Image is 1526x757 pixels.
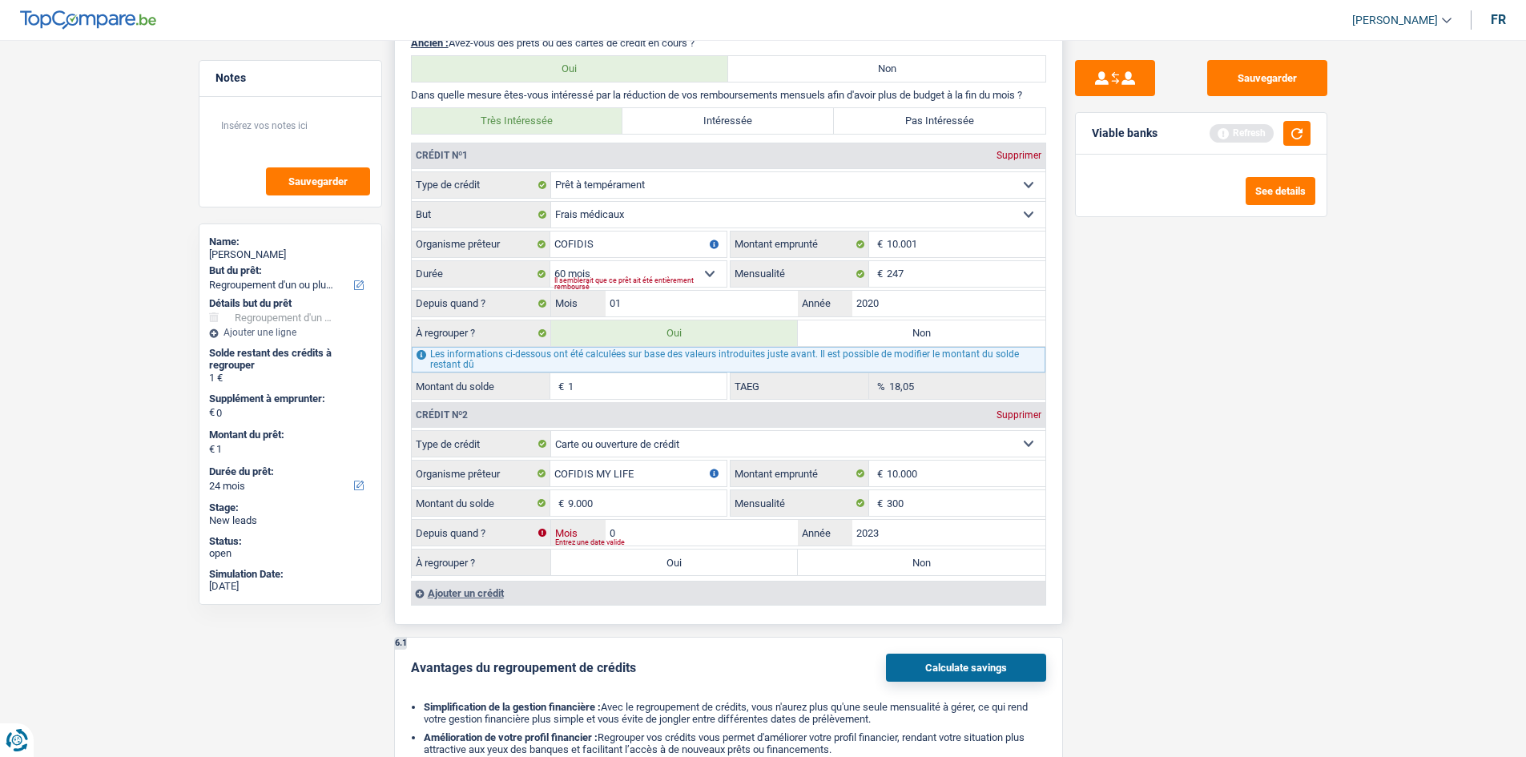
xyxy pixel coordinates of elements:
[731,261,869,287] label: Mensualité
[1246,177,1315,205] button: See details
[728,56,1045,82] label: Non
[1491,12,1506,27] div: fr
[1210,124,1274,142] div: Refresh
[834,108,1045,134] label: Pas Intéressée
[266,167,370,195] button: Sauvegarder
[395,638,407,650] div: 6.1
[411,581,1045,605] div: Ajouter un crédit
[20,10,156,30] img: TopCompare Logo
[551,520,606,546] label: Mois
[288,176,348,187] span: Sauvegarder
[209,347,372,372] div: Solde restant des crédits à regrouper
[209,501,372,514] div: Stage:
[869,373,889,399] span: %
[1092,127,1158,140] div: Viable banks
[412,202,551,228] label: But
[411,89,1046,101] p: Dans quelle mesure êtes-vous intéressé par la réduction de vos remboursements mensuels afin d'avo...
[554,280,727,287] div: Il semblerait que ce prêt ait été entièrement remboursé
[412,461,550,486] label: Organisme prêteur
[209,264,368,277] label: But du prêt:
[852,291,1045,316] input: AAAA
[869,490,887,516] span: €
[550,490,568,516] span: €
[209,429,368,441] label: Montant du prêt:
[209,248,372,261] div: [PERSON_NAME]
[1339,7,1452,34] a: [PERSON_NAME]
[209,547,372,560] div: open
[869,461,887,486] span: €
[215,71,365,85] h5: Notes
[731,461,869,486] label: Montant emprunté
[412,550,551,575] label: À regrouper ?
[412,108,623,134] label: Très Intéressée
[209,580,372,593] div: [DATE]
[424,701,1046,725] li: Avec le regroupement de crédits, vous n'aurez plus qu'une seule mensualité à gérer, ce qui rend v...
[209,327,372,338] div: Ajouter une ligne
[209,443,215,456] span: €
[606,520,799,546] input: MM
[209,406,215,419] span: €
[869,261,887,287] span: €
[424,701,601,713] b: Simplification de la gestion financière :
[209,393,368,405] label: Supplément à emprunter:
[555,539,995,546] div: Entrez une date valide
[209,535,372,548] div: Status:
[1352,14,1438,27] span: [PERSON_NAME]
[209,514,372,527] div: New leads
[412,431,551,457] label: Type de crédit
[412,232,550,257] label: Organisme prêteur
[411,37,449,49] span: Ancien :
[412,410,472,420] div: Crédit nº2
[412,520,551,546] label: Depuis quand ?
[869,232,887,257] span: €
[731,373,869,399] label: TAEG
[412,320,551,346] label: À regrouper ?
[412,291,551,316] label: Depuis quand ?
[412,172,551,198] label: Type de crédit
[551,291,606,316] label: Mois
[551,320,799,346] label: Oui
[798,291,852,316] label: Année
[412,347,1045,372] div: Les informations ci-dessous ont été calculées sur base des valeurs introduites juste avant. Il es...
[412,56,729,82] label: Oui
[622,108,834,134] label: Intéressée
[1207,60,1327,96] button: Sauvegarder
[209,372,372,385] div: 1 €
[424,731,598,743] b: Amélioration de votre profil financier :
[209,297,372,310] div: Détails but du prêt
[798,550,1045,575] label: Non
[424,731,1046,755] li: Regrouper vos crédits vous permet d'améliorer votre profil financier, rendant votre situation plu...
[412,151,472,160] div: Crédit nº1
[209,465,368,478] label: Durée du prêt:
[798,320,1045,346] label: Non
[852,520,1045,546] input: AAAA
[551,550,799,575] label: Oui
[411,660,636,675] div: Avantages du regroupement de crédits
[550,373,568,399] span: €
[886,654,1046,682] button: Calculate savings
[731,232,869,257] label: Montant emprunté
[411,37,1046,49] p: Avez-vous des prêts ou des cartes de crédit en cours ?
[209,236,372,248] div: Name:
[606,291,799,316] input: MM
[731,490,869,516] label: Mensualité
[412,261,550,287] label: Durée
[993,151,1045,160] div: Supprimer
[993,410,1045,420] div: Supprimer
[412,373,550,399] label: Montant du solde
[209,568,372,581] div: Simulation Date:
[412,490,550,516] label: Montant du solde
[798,520,852,546] label: Année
